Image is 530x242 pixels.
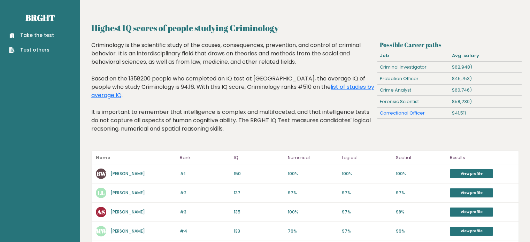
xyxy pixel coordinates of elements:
div: Criminal Investigator [377,62,450,73]
p: Spatial [396,154,446,162]
a: Correctional Officer [380,110,425,116]
text: BW [97,170,106,178]
p: 135 [234,209,284,215]
a: Take the test [9,32,54,39]
a: [PERSON_NAME] [110,190,145,196]
text: AS [97,208,105,216]
div: Probation Officer [377,73,450,84]
a: Test others [9,46,54,54]
a: View profile [450,169,493,178]
p: Numerical [288,154,338,162]
p: 100% [288,171,338,177]
a: View profile [450,227,493,236]
p: Logical [342,154,392,162]
h3: Possible Career paths [380,41,519,48]
div: $62,948) [450,62,522,73]
p: IQ [234,154,284,162]
p: 97% [342,228,392,234]
div: Forensic Scientist [377,96,450,107]
p: 133 [234,228,284,234]
h2: Highest IQ scores of people studying Criminology [91,22,519,34]
p: 97% [396,190,446,196]
p: 100% [288,209,338,215]
div: Avg. salary [450,50,522,61]
p: 100% [396,171,446,177]
p: 100% [342,171,392,177]
p: 150 [234,171,284,177]
p: #1 [180,171,230,177]
text: LL [98,189,105,197]
div: $41,511 [450,108,522,119]
p: 97% [342,190,392,196]
p: Rank [180,154,230,162]
text: MW [96,227,107,235]
div: $45,753) [450,73,522,84]
p: #2 [180,190,230,196]
p: 97% [288,190,338,196]
div: $60,746) [450,85,522,96]
a: list of studies by average IQ [91,83,374,99]
div: Crime Analyst [377,85,450,96]
p: 97% [342,209,392,215]
a: View profile [450,188,493,197]
a: [PERSON_NAME] [110,209,145,215]
p: #4 [180,228,230,234]
p: #3 [180,209,230,215]
p: 98% [396,209,446,215]
p: 137 [234,190,284,196]
a: [PERSON_NAME] [110,171,145,177]
a: Brght [25,12,55,23]
a: [PERSON_NAME] [110,228,145,234]
a: View profile [450,208,493,217]
div: $58,230) [450,96,522,107]
b: Name [96,155,110,161]
p: 79% [288,228,338,234]
div: Criminology is the scientific study of the causes, consequences, prevention, and control of crimi... [91,41,375,143]
p: Results [450,154,514,162]
p: 99% [396,228,446,234]
div: Job [377,50,450,61]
